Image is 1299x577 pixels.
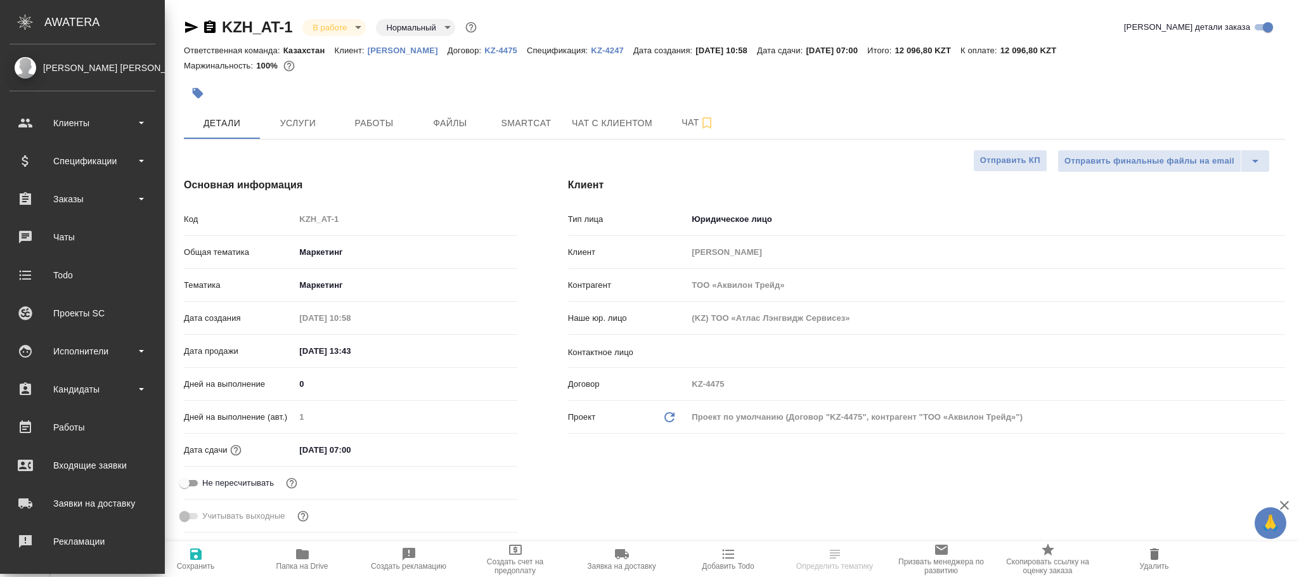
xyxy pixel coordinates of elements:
button: Заявка на доставку [569,541,675,577]
div: Юридическое лицо [687,209,1285,230]
input: Пустое поле [295,309,406,327]
span: Чат [668,115,728,131]
p: Дней на выполнение (авт.) [184,411,295,424]
input: Пустое поле [687,243,1285,261]
button: В работе [309,22,351,33]
button: Создать рекламацию [356,541,462,577]
button: Удалить [1101,541,1208,577]
span: Файлы [420,115,481,131]
p: Код [184,213,295,226]
a: Работы [3,412,162,443]
p: Дней на выполнение [184,378,295,391]
p: Контрагент [568,279,688,292]
a: [PERSON_NAME] [368,44,448,55]
span: Учитывать выходные [202,510,285,522]
p: [DATE] 10:58 [695,46,757,55]
p: Ответственная команда: [184,46,283,55]
button: Сохранить [143,541,249,577]
div: Чаты [10,228,155,247]
p: Общая тематика [184,246,295,259]
div: Кандидаты [10,380,155,399]
p: Наше юр. лицо [568,312,688,325]
a: Входящие заявки [3,450,162,481]
button: Добавить тэг [184,79,212,107]
a: KZH_AT-1 [222,18,292,36]
p: Маржинальность: [184,61,256,70]
div: Исполнители [10,342,155,361]
input: Пустое поле [295,210,517,228]
div: Заявки на доставку [10,494,155,513]
span: Отправить финальные файлы на email [1064,154,1234,169]
p: [DATE] 07:00 [806,46,867,55]
a: KZ-4475 [484,44,527,55]
span: Отправить КП [980,153,1040,168]
button: Папка на Drive [249,541,356,577]
p: 12 096,80 KZT [1000,46,1066,55]
p: KZ-4247 [591,46,633,55]
input: Пустое поле [687,276,1285,294]
p: К оплате: [960,46,1000,55]
div: [PERSON_NAME] [PERSON_NAME]fokina [10,61,155,75]
button: Добавить Todo [675,541,782,577]
p: Казахстан [283,46,335,55]
div: Проекты SC [10,304,155,323]
button: Призвать менеджера по развитию [888,541,995,577]
button: Включи, если не хочешь, чтобы указанная дата сдачи изменилась после переставления заказа в 'Подтв... [283,475,300,491]
p: Дата сдачи [184,444,228,457]
p: [PERSON_NAME] [368,46,448,55]
button: Доп статусы указывают на важность/срочность заказа [463,19,479,36]
input: ✎ Введи что-нибудь [295,375,517,393]
p: Клиент [568,246,688,259]
button: Определить тематику [782,541,888,577]
div: split button [1057,150,1270,172]
p: 12 096,80 KZT [895,46,960,55]
p: Договор: [448,46,485,55]
p: Тип лица [568,213,688,226]
svg: Подписаться [699,115,714,131]
p: KZ-4475 [484,46,527,55]
div: В работе [376,19,455,36]
span: Smartcat [496,115,557,131]
span: Призвать менеджера по развитию [896,557,987,575]
p: Договор [568,378,688,391]
p: Дата создания: [633,46,695,55]
div: Маркетинг [295,275,517,296]
span: Сохранить [177,562,215,571]
span: Не пересчитывать [202,477,274,489]
p: Тематика [184,279,295,292]
div: Рекламации [10,532,155,551]
input: Пустое поле [687,309,1285,327]
a: Заявки на доставку [3,488,162,519]
p: 100% [256,61,281,70]
button: Нормальный [382,22,439,33]
span: Добавить Todo [702,562,754,571]
div: Маркетинг [295,242,517,263]
p: Спецификация: [527,46,591,55]
input: ✎ Введи что-нибудь [295,441,406,459]
div: Todo [10,266,155,285]
span: Создать счет на предоплату [470,557,561,575]
a: Проекты SC [3,297,162,329]
div: Клиенты [10,113,155,133]
p: Дата создания [184,312,295,325]
input: ✎ Введи что-нибудь [295,342,406,360]
button: 🙏 [1255,507,1286,539]
button: Создать счет на предоплату [462,541,569,577]
span: 🙏 [1260,510,1281,536]
span: Создать рекламацию [371,562,446,571]
input: Пустое поле [295,408,517,426]
span: Детали [191,115,252,131]
a: Чаты [3,221,162,253]
div: В работе [302,19,366,36]
div: Спецификации [10,152,155,171]
button: Скопировать ссылку [202,20,217,35]
div: Заказы [10,190,155,209]
span: Папка на Drive [276,562,328,571]
p: Проект [568,411,596,424]
p: Итого: [867,46,895,55]
span: Заявка на доставку [587,562,656,571]
div: Проект по умолчанию (Договор "KZ-4475", контрагент "ТОО «Аквилон Трейд»") [687,406,1285,428]
a: Todo [3,259,162,291]
div: Входящие заявки [10,456,155,475]
button: Скопировать ссылку на оценку заказа [995,541,1101,577]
